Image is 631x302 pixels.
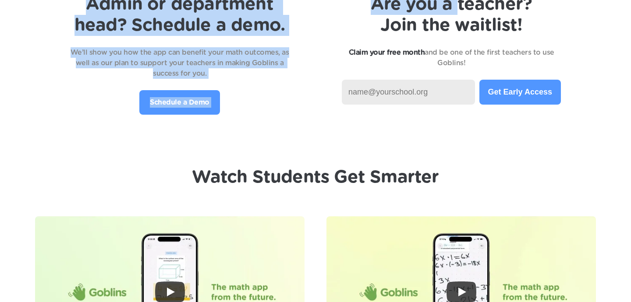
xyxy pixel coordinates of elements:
[150,97,209,108] p: Schedule a Demo
[349,49,425,56] strong: Claim your free month
[192,167,439,188] h1: Watch Students Get Smarter
[139,90,220,115] a: Schedule a Demo
[342,47,561,68] p: and be one of the first teachers to use Goblins!
[70,47,289,79] p: We’ll show you how the app can benefit your math outcomes, as well as our plan to support your te...
[479,80,561,105] button: Get Early Access
[342,80,475,105] input: name@yourschool.org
